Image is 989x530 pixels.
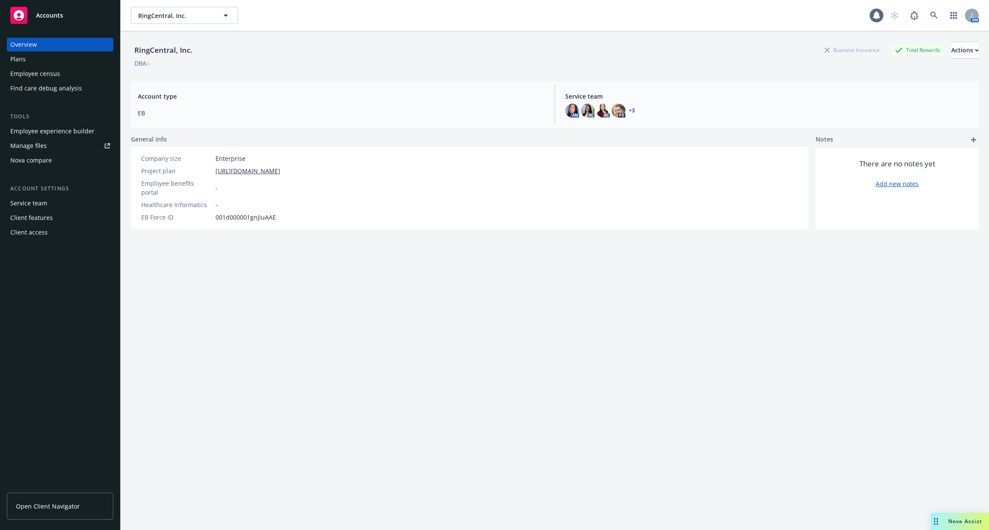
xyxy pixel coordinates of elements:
[7,52,113,66] a: Plans
[948,518,982,525] span: Nova Assist
[10,81,82,95] div: Find care debug analysis
[138,92,544,101] span: Account type
[134,59,150,68] div: DBA: -
[36,12,63,19] span: Accounts
[7,154,113,167] a: Nova compare
[629,108,635,113] a: +3
[876,179,919,188] a: Add new notes
[141,200,212,209] div: Healthcare Informatics
[10,67,60,81] div: Employee census
[951,42,979,59] button: Actions
[10,124,94,138] div: Employee experience builder
[10,154,52,167] div: Nova compare
[141,154,212,163] div: Company size
[7,124,113,138] a: Employee experience builder
[7,67,113,81] a: Employee census
[10,139,47,153] div: Manage files
[925,7,943,24] a: Search
[215,213,276,222] span: 001d000001gnJiuAAE
[565,104,579,117] img: photo
[10,52,26,66] div: Plans
[7,38,113,51] a: Overview
[215,154,246,163] span: Enterprise
[131,135,167,144] span: General info
[931,513,941,530] div: Drag to move
[7,139,113,153] a: Manage files
[859,159,935,169] span: There are no notes yet
[886,7,903,24] a: Start snowing
[131,7,238,24] button: RingCentral, Inc.
[7,226,113,239] a: Client access
[7,81,113,95] a: Find care debug analysis
[891,45,944,55] div: Total Rewards
[951,42,979,58] div: Actions
[215,184,218,193] span: -
[141,179,212,197] div: Employee benefits portal
[612,104,625,117] img: photo
[141,213,212,222] div: EB Force ID
[215,200,218,209] span: -
[7,211,113,225] a: Client features
[906,7,923,24] a: Report a Bug
[7,112,113,121] div: Tools
[7,196,113,210] a: Service team
[10,211,53,225] div: Client features
[16,502,80,511] span: Open Client Navigator
[138,108,544,117] span: EB
[7,184,113,193] div: Account settings
[138,11,212,20] span: RingCentral, Inc.
[10,226,48,239] div: Client access
[968,135,979,145] a: add
[10,38,37,51] div: Overview
[931,513,989,530] button: Nova Assist
[945,7,962,24] a: Switch app
[141,166,212,175] div: Project plan
[131,45,196,56] div: RingCentral, Inc.
[820,45,884,55] div: Business Insurance
[10,196,47,210] div: Service team
[7,3,113,27] a: Accounts
[596,104,610,117] img: photo
[215,166,280,175] a: [URL][DOMAIN_NAME]
[816,135,833,145] span: Notes
[565,92,972,101] span: Service team
[581,104,595,117] img: photo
